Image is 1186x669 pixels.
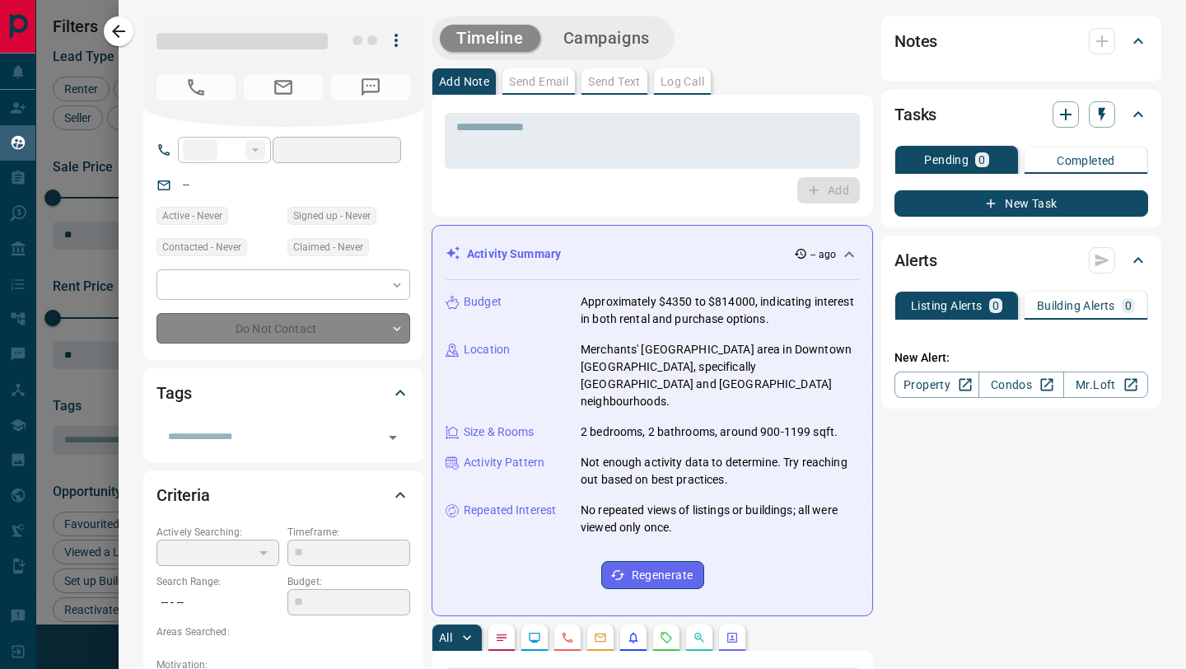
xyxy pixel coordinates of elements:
[156,482,210,508] h2: Criteria
[561,631,574,644] svg: Calls
[894,349,1148,367] p: New Alert:
[156,525,279,540] p: Actively Searching:
[581,423,838,441] p: 2 bedrooms, 2 bathrooms, around 900-1199 sqft.
[581,502,859,536] p: No repeated views of listings or buildings; all were viewed only once.
[183,178,189,191] a: --
[911,300,983,311] p: Listing Alerts
[726,631,739,644] svg: Agent Actions
[439,76,489,87] p: Add Note
[581,293,859,328] p: Approximately $4350 to $814000, indicating interest in both rental and purchase options.
[660,631,673,644] svg: Requests
[581,454,859,489] p: Not enough activity data to determine. Try reaching out based on best practices.
[924,154,969,166] p: Pending
[547,25,666,52] button: Campaigns
[467,246,561,263] p: Activity Summary
[162,208,222,224] span: Active - Never
[156,373,410,413] div: Tags
[1037,300,1115,311] p: Building Alerts
[894,190,1148,217] button: New Task
[693,631,706,644] svg: Opportunities
[894,101,936,128] h2: Tasks
[1057,155,1115,166] p: Completed
[1063,372,1148,398] a: Mr.Loft
[627,631,640,644] svg: Listing Alerts
[331,74,410,101] span: No Number
[156,380,191,406] h2: Tags
[978,372,1063,398] a: Condos
[894,247,937,274] h2: Alerts
[894,241,1148,280] div: Alerts
[464,502,556,519] p: Repeated Interest
[1125,300,1132,311] p: 0
[992,300,999,311] p: 0
[440,25,540,52] button: Timeline
[894,21,1148,61] div: Notes
[601,561,704,589] button: Regenerate
[156,589,279,616] p: -- - --
[156,475,410,515] div: Criteria
[162,239,241,255] span: Contacted - Never
[287,525,410,540] p: Timeframe:
[464,341,510,358] p: Location
[495,631,508,644] svg: Notes
[894,372,979,398] a: Property
[439,632,452,643] p: All
[464,454,544,471] p: Activity Pattern
[156,574,279,589] p: Search Range:
[156,625,410,639] p: Areas Searched:
[978,154,985,166] p: 0
[244,74,323,101] span: No Email
[156,74,236,101] span: No Number
[594,631,607,644] svg: Emails
[293,239,363,255] span: Claimed - Never
[528,631,541,644] svg: Lead Browsing Activity
[446,239,859,269] div: Activity Summary-- ago
[464,423,535,441] p: Size & Rooms
[293,208,371,224] span: Signed up - Never
[381,426,404,449] button: Open
[464,293,502,311] p: Budget
[810,247,836,262] p: -- ago
[894,28,937,54] h2: Notes
[156,313,410,344] div: Do Not Contact
[581,341,859,410] p: Merchants' [GEOGRAPHIC_DATA] area in Downtown [GEOGRAPHIC_DATA], specifically [GEOGRAPHIC_DATA] a...
[894,95,1148,134] div: Tasks
[287,574,410,589] p: Budget:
